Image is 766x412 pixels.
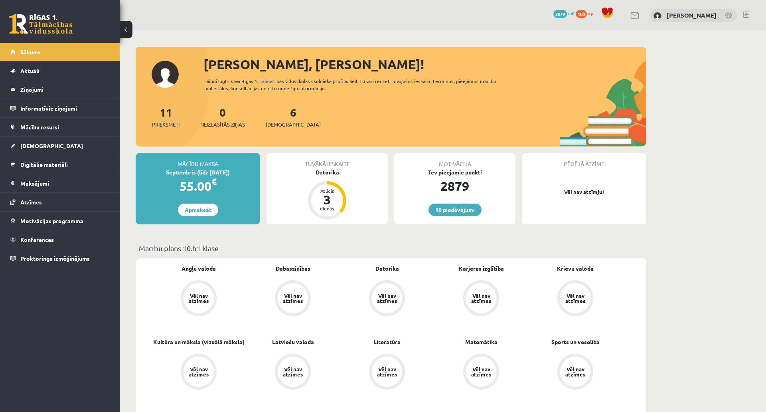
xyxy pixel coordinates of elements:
[528,280,622,318] a: Vēl nav atzīmes
[10,230,110,249] a: Konferences
[20,48,41,55] span: Sākums
[20,236,54,243] span: Konferences
[10,155,110,174] a: Digitālie materiāli
[376,366,398,377] div: Vēl nav atzīmes
[20,255,90,262] span: Proktoringa izmēģinājums
[9,14,73,34] a: Rīgas 1. Tālmācības vidusskola
[10,99,110,117] a: Informatīvie ziņojumi
[667,11,717,19] a: [PERSON_NAME]
[267,168,388,176] div: Datorika
[576,10,597,16] a: 100 xp
[136,176,260,196] div: 55.00
[10,118,110,136] a: Mācību resursi
[188,366,210,377] div: Vēl nav atzīmes
[428,204,482,216] a: 10 piedāvājumi
[200,105,245,129] a: 0Neizlasītās ziņas
[551,338,600,346] a: Sports un veselība
[272,338,314,346] a: Latviešu valoda
[182,264,216,273] a: Angļu valoda
[522,153,646,168] div: Pēdējā atzīme
[276,264,310,273] a: Dabaszinības
[20,174,110,192] legend: Maksājumi
[266,105,321,129] a: 6[DEMOGRAPHIC_DATA]
[10,193,110,211] a: Atzīmes
[434,280,528,318] a: Vēl nav atzīmes
[152,280,246,318] a: Vēl nav atzīmes
[20,161,68,168] span: Digitālie materiāli
[267,168,388,221] a: Datorika Atlicis 3 dienas
[376,293,398,303] div: Vēl nav atzīmes
[200,121,245,129] span: Neizlasītās ziņas
[246,280,340,318] a: Vēl nav atzīmes
[204,77,511,92] div: Laipni lūgts savā Rīgas 1. Tālmācības vidusskolas skolnieka profilā. Šeit Tu vari redzēt tuvojošo...
[178,204,218,216] a: Apmaksāt
[266,121,321,129] span: [DEMOGRAPHIC_DATA]
[588,10,593,16] span: xp
[576,10,587,18] span: 100
[10,61,110,80] a: Aktuāli
[564,366,586,377] div: Vēl nav atzīmes
[136,168,260,176] div: Septembris (līdz [DATE])
[315,193,339,206] div: 3
[340,280,434,318] a: Vēl nav atzīmes
[10,43,110,61] a: Sākums
[373,338,401,346] a: Literatūra
[465,338,498,346] a: Matemātika
[282,366,304,377] div: Vēl nav atzīmes
[20,198,42,206] span: Atzīmes
[246,354,340,391] a: Vēl nav atzīmes
[267,153,388,168] div: Tuvākā ieskaite
[20,99,110,117] legend: Informatīvie ziņojumi
[139,243,643,254] p: Mācību plāns 10.b1 klase
[653,12,661,20] img: Dmitrijs Kolmakovs
[528,354,622,391] a: Vēl nav atzīmes
[526,188,642,196] p: Vēl nav atzīmju!
[20,217,83,224] span: Motivācijas programma
[340,354,434,391] a: Vēl nav atzīmes
[188,293,210,303] div: Vēl nav atzīmes
[20,67,39,74] span: Aktuāli
[20,80,110,99] legend: Ziņojumi
[375,264,399,273] a: Datorika
[203,55,646,74] div: [PERSON_NAME], [PERSON_NAME]!
[211,176,217,187] span: €
[568,10,574,16] span: mP
[553,10,567,18] span: 2879
[434,354,528,391] a: Vēl nav atzīmes
[152,105,180,129] a: 11Priekšmeti
[153,338,245,346] a: Kultūra un māksla (vizuālā māksla)
[152,354,246,391] a: Vēl nav atzīmes
[282,293,304,303] div: Vēl nav atzīmes
[394,153,515,168] div: Motivācija
[10,174,110,192] a: Maksājumi
[315,206,339,211] div: dienas
[10,80,110,99] a: Ziņojumi
[136,153,260,168] div: Mācību maksa
[564,293,586,303] div: Vēl nav atzīmes
[470,293,492,303] div: Vēl nav atzīmes
[152,121,180,129] span: Priekšmeti
[553,10,574,16] a: 2879 mP
[20,123,59,131] span: Mācību resursi
[394,176,515,196] div: 2879
[10,249,110,267] a: Proktoringa izmēģinājums
[20,142,83,149] span: [DEMOGRAPHIC_DATA]
[557,264,594,273] a: Krievu valoda
[10,212,110,230] a: Motivācijas programma
[459,264,504,273] a: Karjeras izglītība
[470,366,492,377] div: Vēl nav atzīmes
[315,188,339,193] div: Atlicis
[394,168,515,176] div: Tev pieejamie punkti
[10,137,110,155] a: [DEMOGRAPHIC_DATA]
